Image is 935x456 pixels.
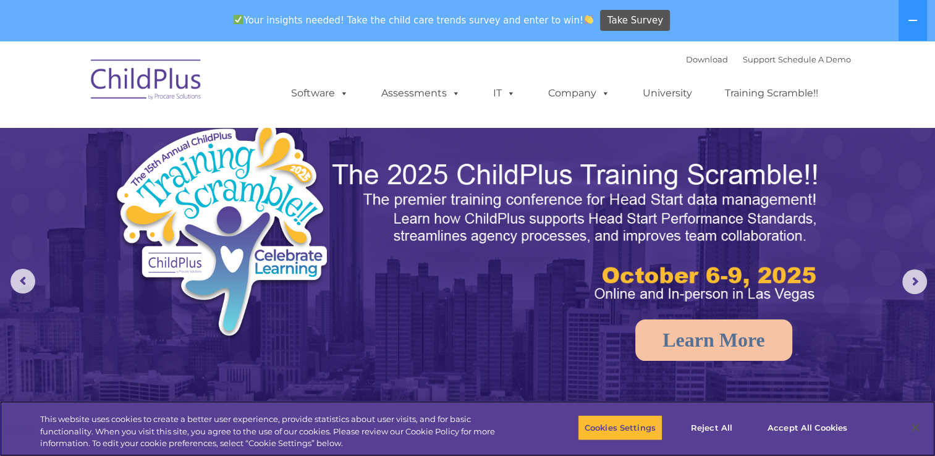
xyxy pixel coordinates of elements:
[279,81,361,106] a: Software
[902,414,929,441] button: Close
[172,82,209,91] span: Last name
[635,319,792,361] a: Learn More
[743,54,776,64] a: Support
[600,10,670,32] a: Take Survey
[584,15,593,24] img: 👏
[607,10,663,32] span: Take Survey
[234,15,243,24] img: ✅
[713,81,831,106] a: Training Scramble!!
[686,54,851,64] font: |
[481,81,528,106] a: IT
[40,413,514,450] div: This website uses cookies to create a better user experience, provide statistics about user visit...
[761,415,854,441] button: Accept All Cookies
[686,54,728,64] a: Download
[673,415,750,441] button: Reject All
[536,81,622,106] a: Company
[778,54,851,64] a: Schedule A Demo
[578,415,662,441] button: Cookies Settings
[369,81,473,106] a: Assessments
[229,8,599,32] span: Your insights needed! Take the child care trends survey and enter to win!
[85,51,208,112] img: ChildPlus by Procare Solutions
[630,81,704,106] a: University
[172,132,224,141] span: Phone number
